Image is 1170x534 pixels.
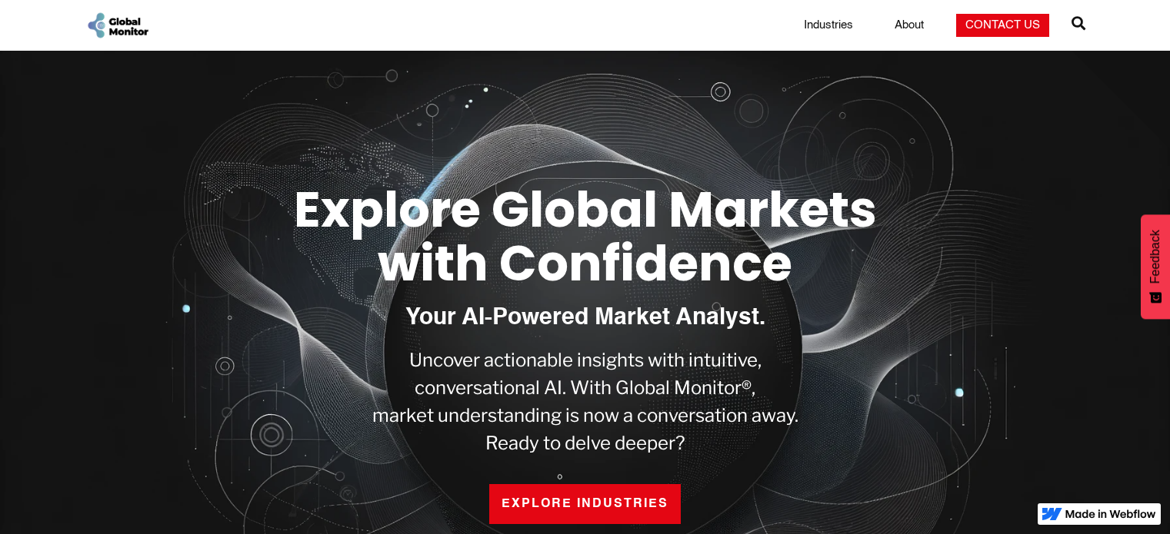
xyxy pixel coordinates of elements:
[489,484,681,524] a: EXPLORE INDUSTRIES
[885,18,933,33] a: About
[1141,214,1170,319] button: Feedback - Show survey
[372,347,798,457] p: Uncover actionable insights with intuitive, conversational AI. With Global Monitor®, market under...
[1072,10,1085,41] a: 
[795,18,862,33] a: Industries
[241,183,930,291] h1: Explore Global Markets with Confidence
[405,306,765,331] h1: Your AI-Powered Market Analyst.
[956,14,1049,37] a: Contact Us
[1065,509,1156,519] img: Made in Webflow
[85,11,150,40] a: home
[1072,12,1085,34] span: 
[1148,230,1162,284] span: Feedback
